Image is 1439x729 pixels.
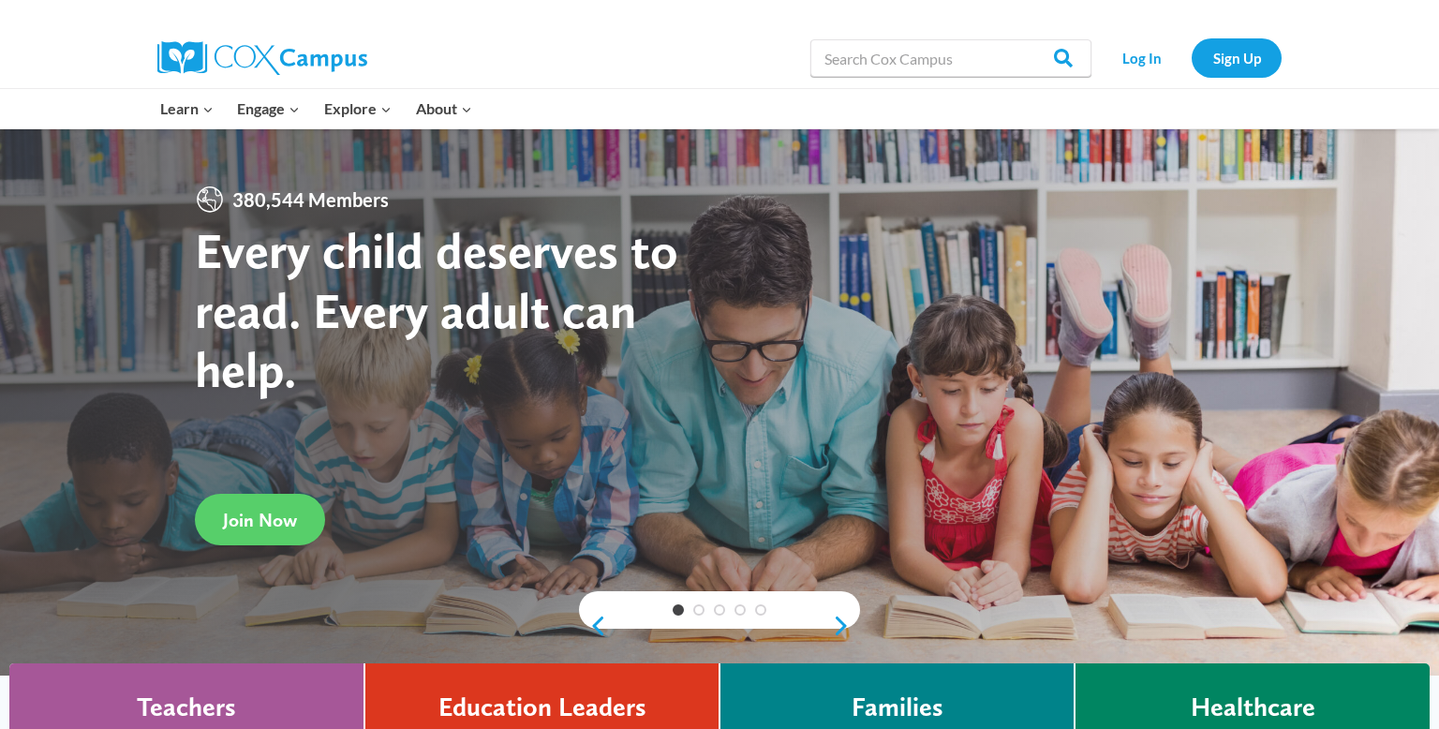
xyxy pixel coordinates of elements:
a: 5 [755,604,766,616]
h4: Healthcare [1191,692,1315,723]
span: About [416,97,472,121]
a: Log In [1101,38,1182,77]
h4: Teachers [137,692,236,723]
a: 4 [734,604,746,616]
a: 2 [693,604,705,616]
input: Search Cox Campus [810,39,1091,77]
strong: Every child deserves to read. Every adult can help. [195,220,678,399]
a: 1 [673,604,684,616]
img: Cox Campus [157,41,367,75]
nav: Primary Navigation [148,89,483,128]
a: 3 [714,604,725,616]
span: Engage [237,97,300,121]
nav: Secondary Navigation [1101,38,1282,77]
span: Learn [160,97,214,121]
a: previous [579,615,607,637]
span: Explore [324,97,392,121]
span: Join Now [223,509,297,531]
a: Sign Up [1192,38,1282,77]
a: next [832,615,860,637]
div: content slider buttons [579,607,860,645]
h4: Families [852,692,943,723]
h4: Education Leaders [438,692,646,723]
a: Join Now [195,494,325,545]
span: 380,544 Members [225,185,396,215]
